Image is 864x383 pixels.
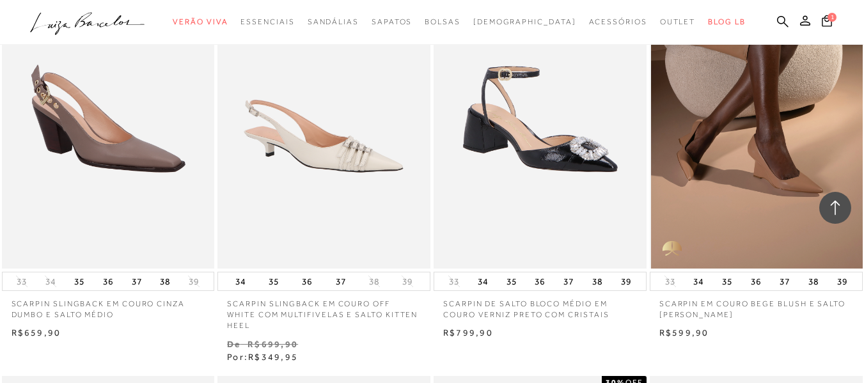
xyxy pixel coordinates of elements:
[589,17,647,26] span: Acessórios
[185,276,203,288] button: 39
[473,17,576,26] span: [DEMOGRAPHIC_DATA]
[589,10,647,34] a: categoryNavScreenReaderText
[708,17,745,26] span: BLOG LB
[650,230,695,269] img: golden_caliandra_v6.png
[747,272,765,290] button: 36
[445,276,463,288] button: 33
[173,10,228,34] a: categoryNavScreenReaderText
[818,14,836,31] button: 1
[240,17,294,26] span: Essenciais
[372,10,412,34] a: categoryNavScreenReaderText
[617,272,635,290] button: 39
[99,272,117,290] button: 36
[560,272,577,290] button: 37
[217,291,430,331] a: SCARPIN SLINGBACK EM COURO OFF WHITE COM MULTIFIVELAS E SALTO KITTEN HEEL
[12,327,61,338] span: R$659,90
[474,272,492,290] button: 34
[372,17,412,26] span: Sapatos
[434,291,647,320] a: SCARPIN DE SALTO BLOCO MÉDIO EM COURO VERNIZ PRETO COM CRISTAIS
[503,272,521,290] button: 35
[247,339,298,349] small: R$699,90
[473,10,576,34] a: noSubCategoriesText
[128,272,146,290] button: 37
[588,272,606,290] button: 38
[660,10,696,34] a: categoryNavScreenReaderText
[298,272,316,290] button: 36
[2,291,215,320] a: SCARPIN SLINGBACK EM COURO CINZA DUMBO E SALTO MÉDIO
[332,272,350,290] button: 37
[443,327,493,338] span: R$799,90
[227,352,298,362] span: Por:
[232,272,249,290] button: 34
[531,272,549,290] button: 36
[833,272,851,290] button: 39
[308,10,359,34] a: categoryNavScreenReaderText
[13,276,31,288] button: 33
[173,17,228,26] span: Verão Viva
[660,17,696,26] span: Outlet
[398,276,416,288] button: 39
[365,276,383,288] button: 38
[661,276,679,288] button: 33
[70,272,88,290] button: 35
[265,272,283,290] button: 35
[708,10,745,34] a: BLOG LB
[156,272,174,290] button: 38
[776,272,794,290] button: 37
[42,276,59,288] button: 34
[650,291,863,320] a: SCARPIN EM COURO BEGE BLUSH E SALTO [PERSON_NAME]
[659,327,709,338] span: R$599,90
[425,10,460,34] a: categoryNavScreenReaderText
[805,272,822,290] button: 38
[240,10,294,34] a: categoryNavScreenReaderText
[718,272,736,290] button: 35
[227,339,240,349] small: De
[828,13,837,22] span: 1
[248,352,298,362] span: R$349,95
[425,17,460,26] span: Bolsas
[689,272,707,290] button: 34
[308,17,359,26] span: Sandálias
